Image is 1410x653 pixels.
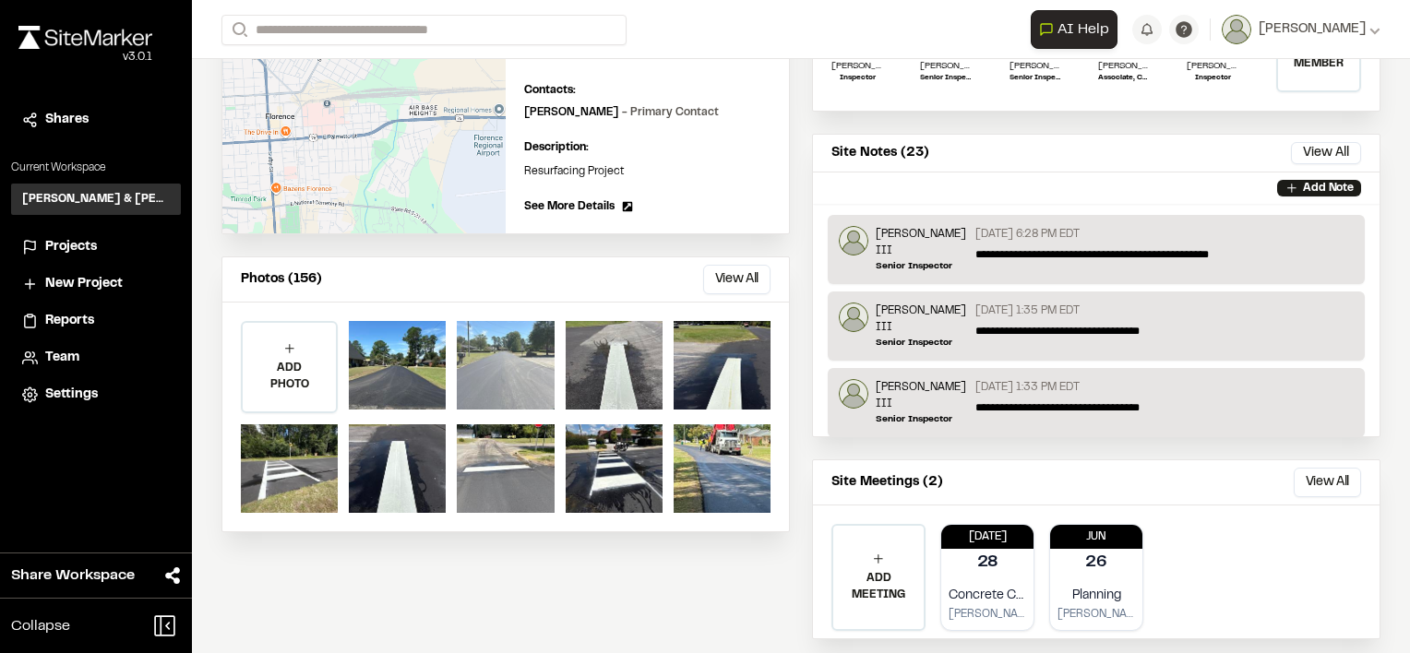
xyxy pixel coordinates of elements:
[831,143,929,163] p: Site Notes (23)
[18,49,152,65] div: Oh geez...please don't...
[703,265,771,294] button: View All
[22,191,170,208] h3: [PERSON_NAME] & [PERSON_NAME] Inc.
[1187,59,1238,73] p: [PERSON_NAME]
[241,269,322,290] p: Photos (156)
[22,110,170,130] a: Shares
[949,586,1026,606] p: Concrete Curb & Gutter/Concrete Sidewalk
[876,379,968,412] p: [PERSON_NAME] III
[524,139,771,156] p: Description:
[876,303,968,336] p: [PERSON_NAME] III
[975,303,1080,319] p: [DATE] 1:35 PM EDT
[524,104,719,121] p: [PERSON_NAME]
[876,259,968,273] p: Senior Inspector
[1057,586,1135,606] p: Planning
[1187,73,1238,84] p: Inspector
[876,226,968,259] p: [PERSON_NAME] III
[11,615,70,637] span: Collapse
[1291,142,1361,164] button: View All
[975,226,1080,243] p: [DATE] 6:28 PM EDT
[524,163,771,180] p: Resurfacing Project
[833,570,924,603] p: ADD MEETING
[243,360,336,393] p: ADD PHOTO
[1010,73,1061,84] p: Senior Inspector
[45,110,89,130] span: Shares
[22,385,170,405] a: Settings
[1222,15,1251,44] img: User
[45,385,98,405] span: Settings
[11,160,181,176] p: Current Workspace
[18,26,152,49] img: rebrand.png
[45,274,123,294] span: New Project
[524,198,615,215] span: See More Details
[1303,180,1354,196] p: Add Note
[22,348,170,368] a: Team
[949,606,1026,623] p: [PERSON_NAME]
[975,379,1080,396] p: [DATE] 1:33 PM EDT
[221,15,255,45] button: Search
[831,472,943,493] p: Site Meetings (2)
[45,311,94,331] span: Reports
[1057,18,1109,41] span: AI Help
[941,528,1034,545] p: [DATE]
[11,564,135,587] span: Share Workspace
[831,59,883,73] p: [PERSON_NAME]
[977,551,998,576] p: 28
[839,379,868,409] img: Glenn David Smoak III
[1085,551,1107,576] p: 26
[1098,73,1150,84] p: Associate, CEI
[1010,59,1061,73] p: [PERSON_NAME]
[839,226,868,255] img: Glenn David Smoak III
[876,336,968,350] p: Senior Inspector
[622,108,719,117] span: - Primary Contact
[1259,19,1366,40] span: [PERSON_NAME]
[22,274,170,294] a: New Project
[45,237,97,257] span: Projects
[839,303,868,332] img: Glenn David Smoak III
[22,311,170,331] a: Reports
[22,237,170,257] a: Projects
[1031,10,1125,49] div: Open AI Assistant
[1050,528,1142,545] p: Jun
[1294,468,1361,497] button: View All
[45,348,79,368] span: Team
[524,82,576,99] p: Contacts:
[920,73,972,84] p: Senior Inspector
[1057,606,1135,623] p: [PERSON_NAME]
[920,59,972,73] p: [PERSON_NAME] III
[1098,59,1150,73] p: [PERSON_NAME] [PERSON_NAME], PE, PMP
[831,73,883,84] p: Inspector
[876,412,968,426] p: Senior Inspector
[1031,10,1117,49] button: Open AI Assistant
[1222,15,1380,44] button: [PERSON_NAME]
